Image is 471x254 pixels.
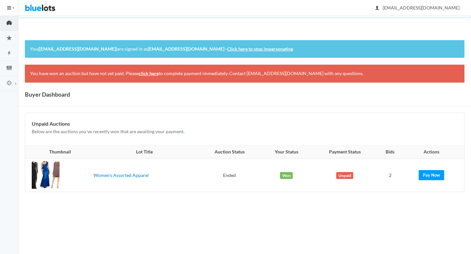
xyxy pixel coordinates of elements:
strong: [EMAIL_ADDRESS][DOMAIN_NAME] [148,46,224,52]
span: Unpaid [336,172,353,179]
span: Won [280,172,293,179]
a: Pay Now [419,170,444,180]
th: Bids [377,146,402,159]
a: click here [139,71,159,76]
p: Below are the auctions you've recently won that are awaiting your payment. [32,128,458,135]
strong: ([EMAIL_ADDRESS][DOMAIN_NAME]) [38,46,117,52]
th: Auction Status [198,146,261,159]
h1: Buyer Dashboard [25,89,70,99]
th: Thumbnail [25,146,91,159]
td: Ended [198,158,261,192]
th: Lot Title [91,146,198,159]
p: You have won an auction but have not yet paid. Please to complete payment immediately. Contact [E... [30,70,459,77]
a: Women's Assorted Apparel [94,172,149,178]
th: Payment Status [312,146,378,159]
td: 2 [377,158,402,192]
span: [EMAIL_ADDRESS][DOMAIN_NAME] [375,5,460,10]
b: Unpaid Auctions [32,120,70,127]
ion-icon: person [374,5,380,11]
p: You are signed in as – [30,45,459,53]
th: Your Status [261,146,312,159]
a: Click here to stop impersonating [227,46,293,52]
th: Actions [403,146,464,159]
